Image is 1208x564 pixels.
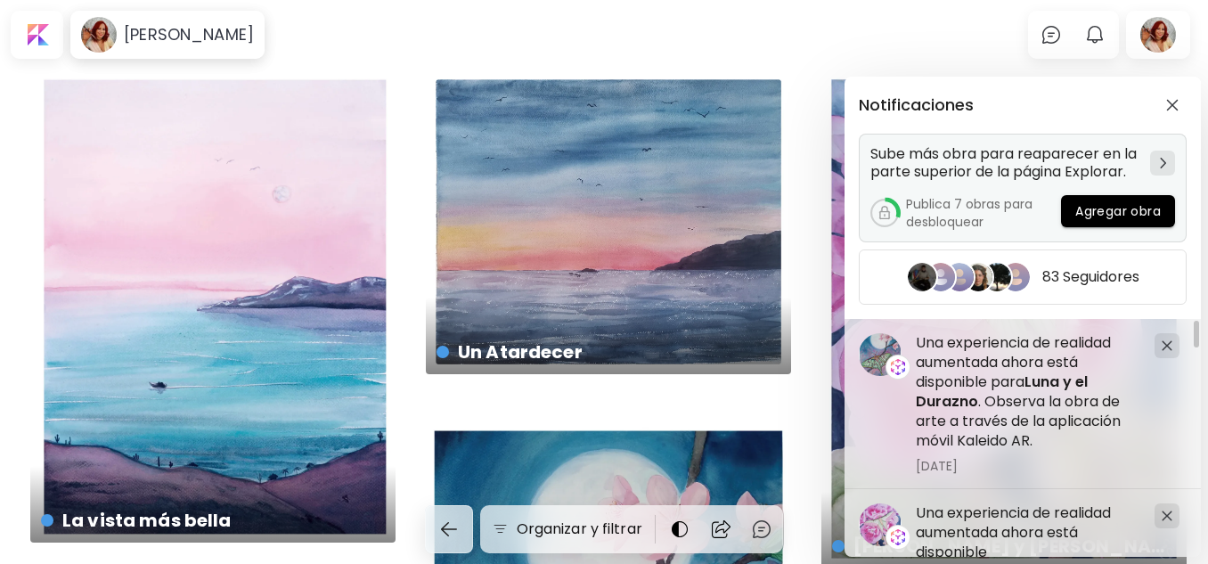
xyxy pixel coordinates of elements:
h5: Publica 7 obras para desbloquear [906,195,1061,231]
img: chevron [1160,158,1166,168]
button: closeButton [1158,91,1187,119]
span: [DATE] [916,458,1140,474]
a: Agregar obra [1061,195,1175,231]
button: Agregar obra [1061,195,1175,227]
span: Agregar obra [1075,202,1161,221]
img: closeButton [1166,99,1179,111]
span: Luna y el Durazno [916,372,1088,412]
h5: Sube más obra para reaparecer en la parte superior de la página Explorar. [870,145,1143,181]
h5: 83 Seguidores [1042,268,1139,286]
h5: Una experiencia de realidad aumentada ahora está disponible para . Observa la obra de arte a trav... [916,333,1140,451]
h5: Notificaciones [859,96,974,114]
